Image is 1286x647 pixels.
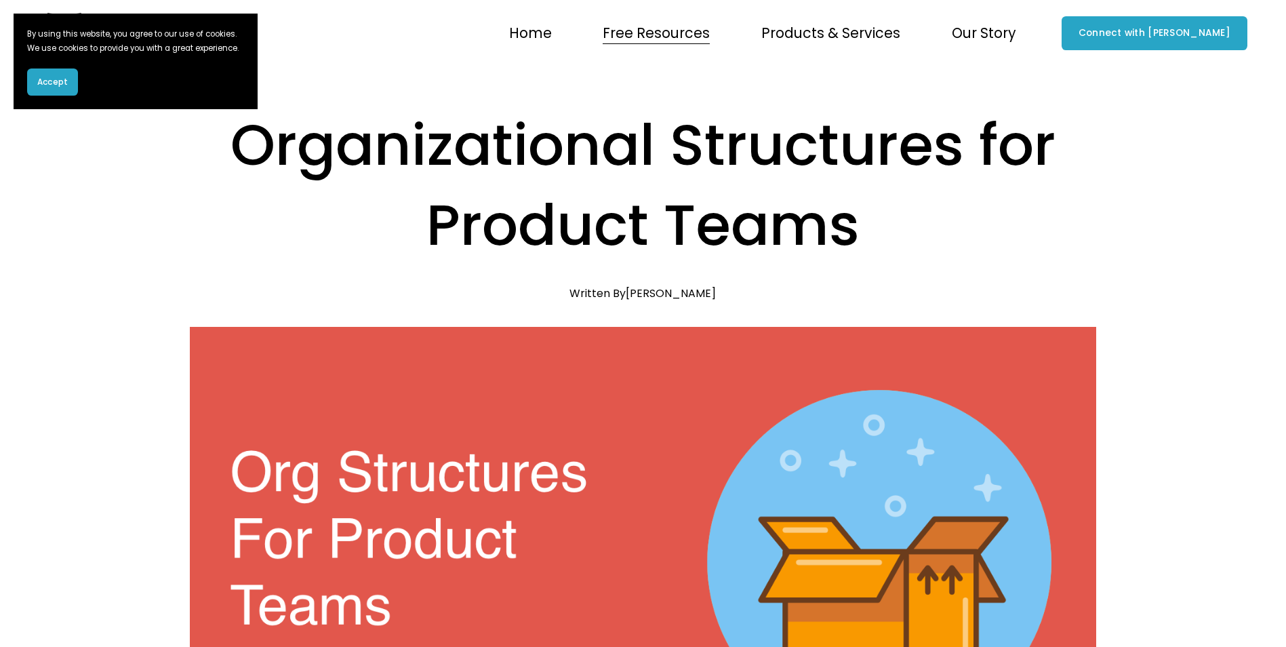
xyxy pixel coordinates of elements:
a: Connect with [PERSON_NAME] [1062,16,1248,50]
span: Our Story [952,20,1016,45]
a: folder dropdown [761,19,900,47]
p: By using this website, you agree to our use of cookies. We use cookies to provide you with a grea... [27,27,244,55]
a: Home [509,19,552,47]
a: folder dropdown [952,19,1016,47]
h1: Organizational Structures for Product Teams [190,105,1096,265]
a: [PERSON_NAME] [626,286,716,301]
a: folder dropdown [603,19,710,47]
section: Cookie banner [14,14,258,109]
span: Accept [37,76,68,88]
span: Products & Services [761,20,900,45]
span: Free Resources [603,20,710,45]
div: Written By [569,287,716,300]
button: Accept [27,68,78,96]
img: Product Teacher [39,13,204,54]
